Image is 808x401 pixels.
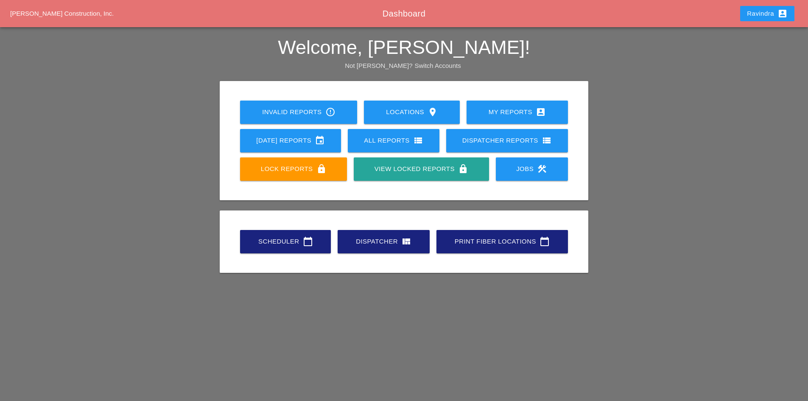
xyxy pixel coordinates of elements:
[536,107,546,117] i: account_box
[509,164,554,174] div: Jobs
[446,129,568,152] a: Dispatcher Reports
[467,101,568,124] a: My Reports
[542,135,552,146] i: view_list
[338,230,430,253] a: Dispatcher
[348,129,439,152] a: All Reports
[415,62,461,69] a: Switch Accounts
[436,230,568,253] a: Print Fiber Locations
[10,10,114,17] a: [PERSON_NAME] Construction, Inc.
[401,236,411,247] i: view_quilt
[460,135,554,146] div: Dispatcher Reports
[240,101,357,124] a: Invalid Reports
[413,135,423,146] i: view_list
[450,236,554,247] div: Print Fiber Locations
[747,8,788,19] div: Ravindra
[351,236,416,247] div: Dispatcher
[240,129,341,152] a: [DATE] Reports
[240,157,347,181] a: Lock Reports
[254,164,333,174] div: Lock Reports
[345,62,412,69] span: Not [PERSON_NAME]?
[240,230,331,253] a: Scheduler
[480,107,554,117] div: My Reports
[254,135,327,146] div: [DATE] Reports
[458,164,468,174] i: lock
[428,107,438,117] i: location_on
[367,164,475,174] div: View Locked Reports
[540,236,550,247] i: calendar_today
[325,107,336,117] i: error_outline
[383,9,425,18] span: Dashboard
[361,135,426,146] div: All Reports
[254,107,344,117] div: Invalid Reports
[740,6,794,21] button: Ravindra
[354,157,489,181] a: View Locked Reports
[303,236,313,247] i: calendar_today
[364,101,459,124] a: Locations
[377,107,446,117] div: Locations
[777,8,788,19] i: account_box
[537,164,547,174] i: construction
[254,236,317,247] div: Scheduler
[316,164,327,174] i: lock
[315,135,325,146] i: event
[496,157,568,181] a: Jobs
